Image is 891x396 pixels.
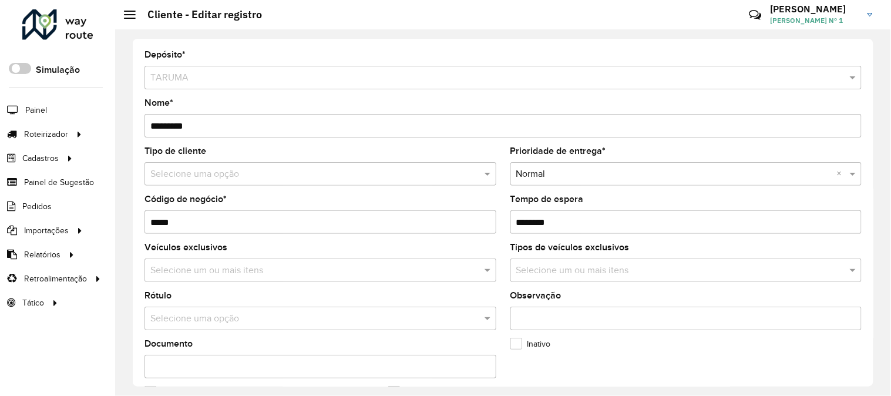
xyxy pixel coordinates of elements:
[144,48,186,62] label: Depósito
[24,224,69,237] span: Importações
[24,273,87,285] span: Retroalimentação
[144,337,193,351] label: Documento
[510,240,630,254] label: Tipos de veículos exclusivos
[22,200,52,213] span: Pedidos
[771,15,859,26] span: [PERSON_NAME] Nº 1
[24,176,94,189] span: Painel de Sugestão
[837,167,847,181] span: Clear all
[144,288,172,303] label: Rótulo
[510,288,562,303] label: Observação
[510,338,551,350] label: Inativo
[25,104,47,116] span: Painel
[144,96,173,110] label: Nome
[771,4,859,15] h3: [PERSON_NAME]
[22,297,44,309] span: Tático
[24,128,68,140] span: Roteirizador
[36,63,80,77] label: Simulação
[24,249,60,261] span: Relatórios
[510,144,606,158] label: Prioridade de entrega
[144,144,206,158] label: Tipo de cliente
[136,8,262,21] h2: Cliente - Editar registro
[742,2,768,28] a: Contato Rápido
[144,192,227,206] label: Código de negócio
[144,240,227,254] label: Veículos exclusivos
[22,152,59,165] span: Cadastros
[510,192,584,206] label: Tempo de espera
